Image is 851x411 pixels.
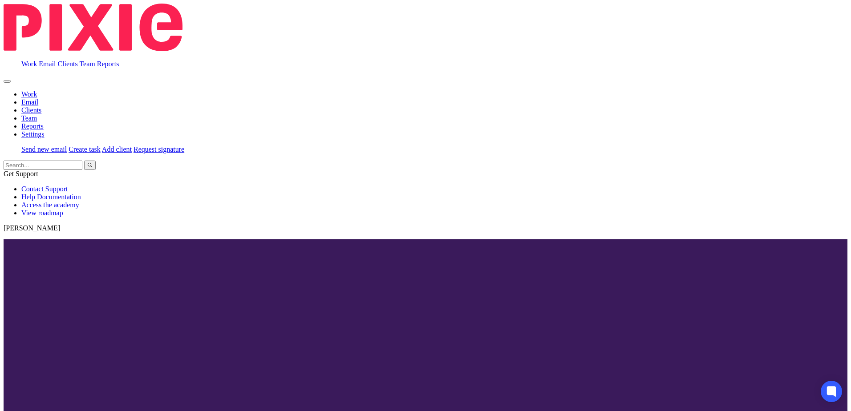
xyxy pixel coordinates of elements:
[134,145,184,153] a: Request signature
[21,209,63,217] a: View roadmap
[84,161,96,170] button: Search
[79,60,95,68] a: Team
[21,130,45,138] a: Settings
[39,60,56,68] a: Email
[21,114,37,122] a: Team
[21,185,68,193] a: Contact Support
[21,122,44,130] a: Reports
[69,145,101,153] a: Create task
[21,98,38,106] a: Email
[57,60,77,68] a: Clients
[21,60,37,68] a: Work
[4,170,38,177] span: Get Support
[102,145,132,153] a: Add client
[21,145,67,153] a: Send new email
[4,224,847,232] p: [PERSON_NAME]
[4,4,182,51] img: Pixie
[21,201,79,209] a: Access the academy
[21,90,37,98] a: Work
[97,60,119,68] a: Reports
[21,193,81,201] a: Help Documentation
[21,106,41,114] a: Clients
[4,161,82,170] input: Search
